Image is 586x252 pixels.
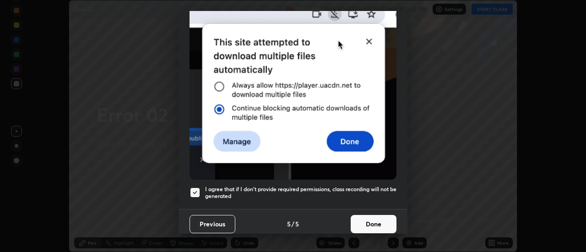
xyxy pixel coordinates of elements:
h4: / [292,219,294,229]
button: Done [351,215,396,233]
h4: 5 [287,219,291,229]
h5: I agree that if I don't provide required permissions, class recording will not be generated [205,186,396,200]
button: Previous [190,215,235,233]
h4: 5 [295,219,299,229]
